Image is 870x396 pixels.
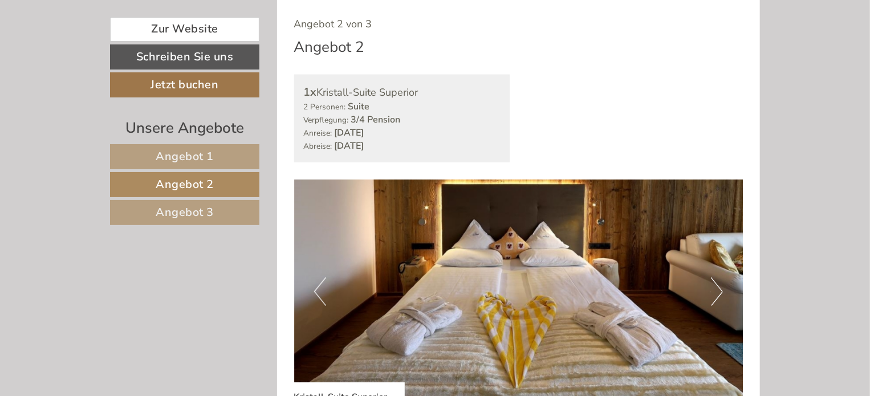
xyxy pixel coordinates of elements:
[304,84,317,100] b: 1x
[17,33,185,42] div: Hotel Kristall
[294,36,365,58] div: Angebot 2
[335,140,364,152] b: [DATE]
[110,117,259,138] div: Unsere Angebote
[9,31,190,66] div: Guten Tag, wie können wir Ihnen helfen?
[314,277,326,306] button: Previous
[203,9,246,28] div: [DATE]
[304,84,501,101] div: Kristall-Suite Superior
[304,101,346,112] small: 2 Personen:
[711,277,723,306] button: Next
[294,17,372,31] span: Angebot 2 von 3
[110,17,259,42] a: Zur Website
[156,149,214,164] span: Angebot 1
[156,205,214,220] span: Angebot 3
[304,141,332,152] small: Abreise:
[304,128,332,138] small: Anreise:
[110,44,259,70] a: Schreiben Sie uns
[110,72,259,97] a: Jetzt buchen
[17,55,185,63] small: 13:14
[372,295,449,320] button: Senden
[156,177,214,192] span: Angebot 2
[335,126,364,139] b: [DATE]
[304,115,349,125] small: Verpflegung:
[351,113,401,126] b: 3/4 Pension
[348,100,370,113] b: Suite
